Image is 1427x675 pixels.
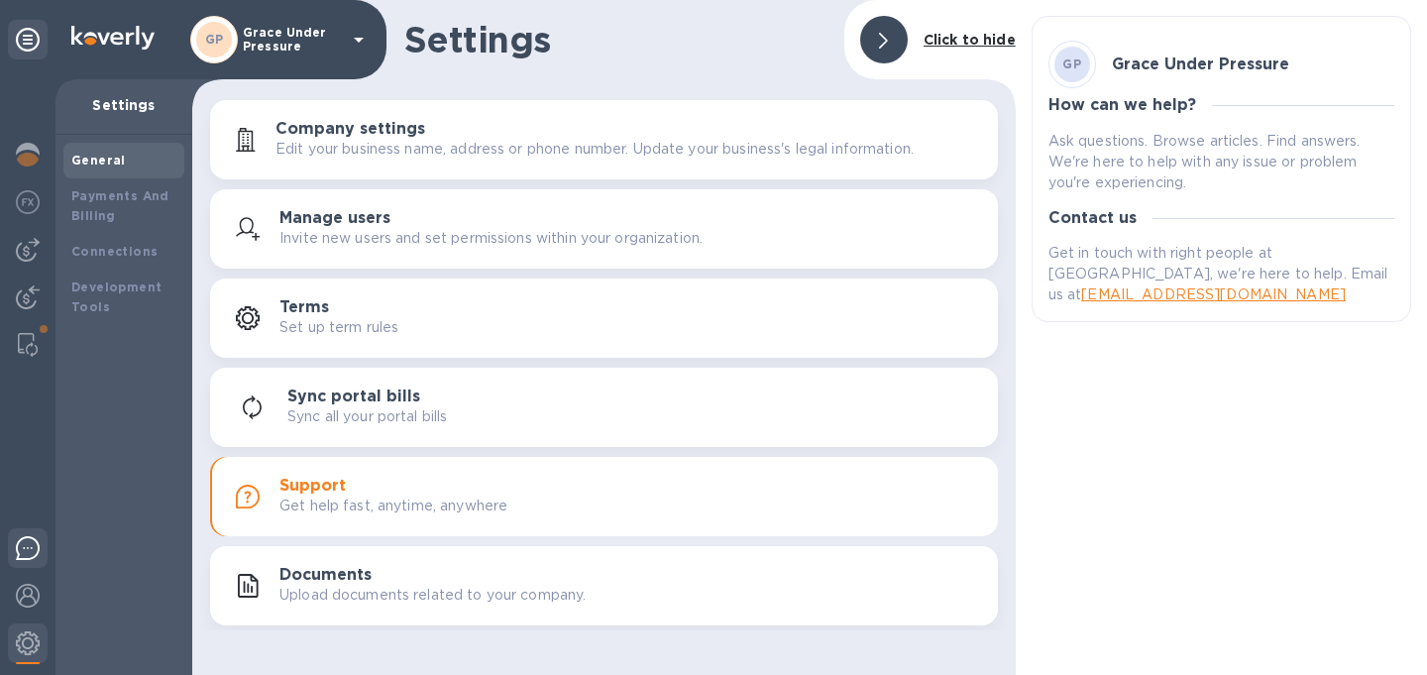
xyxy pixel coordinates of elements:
p: Invite new users and set permissions within your organization. [279,228,703,249]
h3: Documents [279,566,372,585]
iframe: Chat Widget [983,32,1427,675]
h3: Support [279,477,346,496]
p: Edit your business name, address or phone number. Update your business's legal information. [275,139,914,160]
button: TermsSet up term rules [210,279,998,358]
p: Sync all your portal bills [287,406,447,427]
button: DocumentsUpload documents related to your company. [210,546,998,625]
p: Grace Under Pressure [243,26,342,54]
button: Sync portal billsSync all your portal bills [210,368,998,447]
h3: Sync portal bills [287,388,420,406]
p: Get help fast, anytime, anywhere [279,496,507,516]
button: SupportGet help fast, anytime, anywhere [210,457,998,536]
b: Click to hide [924,32,1016,48]
h3: Company settings [275,120,425,139]
div: Unpin categories [8,20,48,59]
img: Foreign exchange [16,190,40,214]
button: Manage usersInvite new users and set permissions within your organization. [210,189,998,269]
b: General [71,153,126,168]
b: GP [205,32,224,47]
p: Settings [71,95,176,115]
h3: Manage users [279,209,390,228]
b: Payments And Billing [71,188,169,223]
p: Upload documents related to your company. [279,585,586,606]
h3: Terms [279,298,329,317]
button: Company settingsEdit your business name, address or phone number. Update your business's legal in... [210,100,998,179]
h1: Settings [404,19,828,60]
b: Development Tools [71,280,162,314]
img: Logo [71,26,155,50]
p: Set up term rules [279,317,398,338]
b: Connections [71,244,158,259]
